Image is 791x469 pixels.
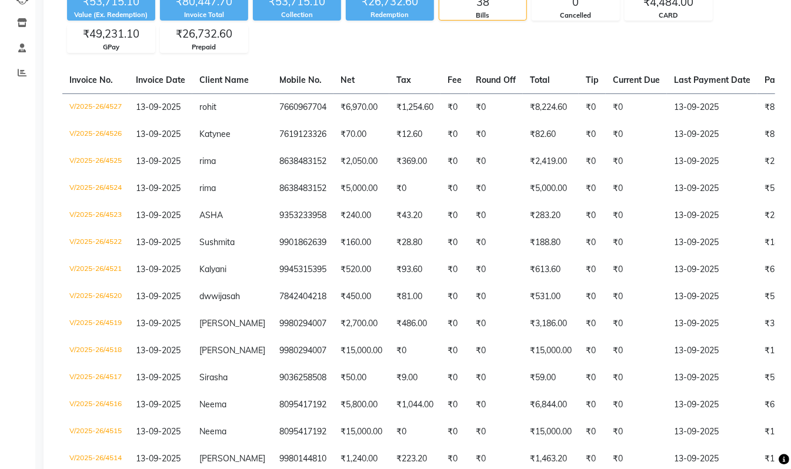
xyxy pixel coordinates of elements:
td: ₹5,800.00 [333,391,389,418]
td: ₹0 [469,93,523,121]
div: ₹26,732.60 [161,26,248,42]
td: ₹3,186.00 [523,310,579,337]
td: ₹0 [389,418,440,445]
td: ₹0 [579,229,606,256]
td: V/2025-26/4519 [62,310,129,337]
td: ₹0 [606,283,667,310]
td: 13-09-2025 [667,283,757,310]
td: 9901862639 [272,229,333,256]
div: GPay [68,42,155,52]
td: ₹613.60 [523,256,579,283]
td: 13-09-2025 [667,175,757,202]
td: 13-09-2025 [667,337,757,364]
td: ₹28.80 [389,229,440,256]
td: ₹531.00 [523,283,579,310]
span: 13-09-2025 [136,453,181,464]
td: 7619123326 [272,121,333,148]
td: ₹0 [469,175,523,202]
td: ₹0 [579,256,606,283]
td: ₹0 [606,229,667,256]
td: ₹0 [579,364,606,391]
span: Invoice Date [136,75,185,85]
td: ₹0 [606,256,667,283]
td: 13-09-2025 [667,121,757,148]
td: ₹0 [440,364,469,391]
span: Neema [199,399,226,410]
td: 7842404218 [272,283,333,310]
span: Sushmita [199,237,235,247]
span: 13-09-2025 [136,102,181,112]
td: ₹0 [579,337,606,364]
div: Redemption [346,10,434,20]
td: ₹486.00 [389,310,440,337]
span: 13-09-2025 [136,372,181,383]
span: Tip [586,75,599,85]
td: ₹6,844.00 [523,391,579,418]
td: ₹0 [606,93,667,121]
span: Fee [448,75,462,85]
td: ₹6,970.00 [333,93,389,121]
td: ₹1,044.00 [389,391,440,418]
td: ₹15,000.00 [333,418,389,445]
td: V/2025-26/4524 [62,175,129,202]
td: ₹9.00 [389,364,440,391]
div: Cancelled [532,11,619,21]
td: ₹160.00 [333,229,389,256]
td: ₹0 [469,229,523,256]
td: V/2025-26/4518 [62,337,129,364]
td: ₹0 [440,229,469,256]
td: ₹0 [440,93,469,121]
td: ₹0 [579,418,606,445]
td: ₹0 [606,202,667,229]
td: 8638483152 [272,148,333,175]
td: ₹2,050.00 [333,148,389,175]
span: Net [341,75,355,85]
span: Kalyani [199,264,226,274]
span: Katynee [199,129,231,139]
span: 13-09-2025 [136,210,181,220]
span: 13-09-2025 [136,237,181,247]
td: ₹450.00 [333,283,389,310]
td: 7660967704 [272,93,333,121]
td: ₹0 [440,310,469,337]
td: ₹0 [606,310,667,337]
span: rima [199,156,216,166]
span: ASHA [199,210,223,220]
td: 9036258508 [272,364,333,391]
td: ₹0 [579,121,606,148]
td: ₹0 [469,364,523,391]
span: Invoice No. [69,75,113,85]
td: ₹0 [440,391,469,418]
div: Bills [439,11,526,21]
td: ₹0 [440,202,469,229]
span: 13-09-2025 [136,264,181,274]
td: 13-09-2025 [667,391,757,418]
span: dwwijasah [199,291,240,301]
td: ₹5,000.00 [523,175,579,202]
div: Prepaid [161,42,248,52]
td: ₹0 [606,148,667,175]
td: V/2025-26/4515 [62,418,129,445]
td: ₹283.20 [523,202,579,229]
td: ₹188.80 [523,229,579,256]
span: Current Due [613,75,660,85]
td: ₹0 [579,175,606,202]
td: ₹0 [469,148,523,175]
span: 13-09-2025 [136,129,181,139]
span: [PERSON_NAME] [199,453,265,464]
td: ₹0 [579,391,606,418]
td: ₹0 [440,256,469,283]
div: Invoice Total [160,10,248,20]
td: 8638483152 [272,175,333,202]
td: ₹0 [579,283,606,310]
span: Mobile No. [279,75,322,85]
span: Sirasha [199,372,228,383]
td: ₹2,700.00 [333,310,389,337]
div: CARD [625,11,712,21]
span: Total [530,75,550,85]
td: ₹93.60 [389,256,440,283]
td: 9980294007 [272,310,333,337]
span: 13-09-2025 [136,156,181,166]
span: 13-09-2025 [136,183,181,193]
td: 13-09-2025 [667,364,757,391]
